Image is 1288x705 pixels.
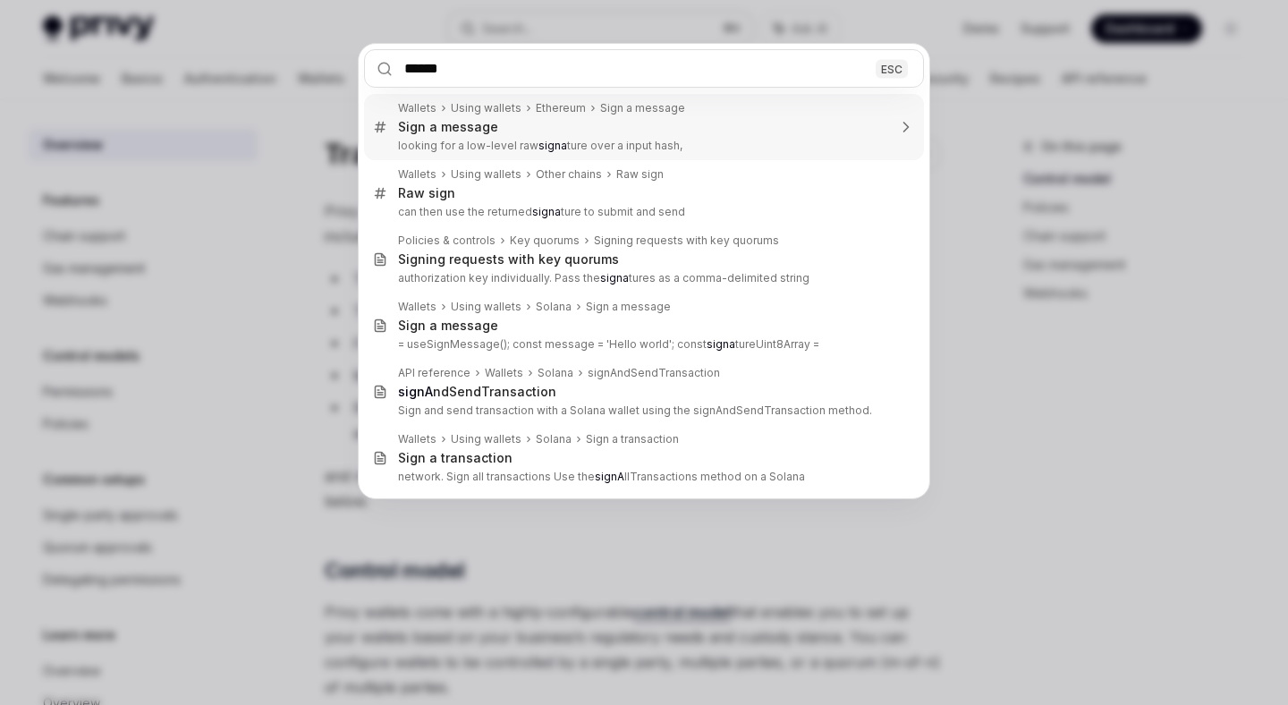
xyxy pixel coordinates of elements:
[398,366,470,380] div: API reference
[398,337,886,352] p: = useSignMessage(); const message = 'Hello world'; const tureUint8Array =
[398,384,556,400] div: ndSendTransaction
[600,271,629,285] b: signa
[451,167,521,182] div: Using wallets
[536,432,572,446] div: Solana
[510,234,580,248] div: Key quorums
[398,271,886,285] p: authorization key individually. Pass the tures as a comma-delimited string
[398,318,498,334] div: Sign a message
[594,234,779,248] div: Signing requests with key quorums
[398,470,886,484] p: network. Sign all transactions Use the llTransactions method on a Solana
[398,384,433,399] b: signA
[485,366,523,380] div: Wallets
[398,119,498,135] div: Sign a message
[536,300,572,314] div: Solana
[538,366,573,380] div: Solana
[398,432,436,446] div: Wallets
[536,167,602,182] div: Other chains
[586,432,679,446] div: Sign a transaction
[398,234,496,248] div: Policies & controls
[398,251,619,268] div: Signing requests with key quorums
[586,300,671,314] div: Sign a message
[398,101,436,115] div: Wallets
[536,101,586,115] div: Ethereum
[876,59,908,78] div: ESC
[538,139,567,152] b: signa
[398,205,886,219] p: can then use the returned ture to submit and send
[451,101,521,115] div: Using wallets
[588,366,720,380] div: signAndSendTransaction
[532,205,561,218] b: signa
[398,139,886,153] p: looking for a low-level raw ture over a input hash,
[707,337,735,351] b: signa
[616,167,664,182] div: Raw sign
[451,300,521,314] div: Using wallets
[398,450,513,466] div: Sign a transaction
[451,432,521,446] div: Using wallets
[398,300,436,314] div: Wallets
[398,403,886,418] p: Sign and send transaction with a Solana wallet using the signAndSendTransaction method.
[398,185,455,201] div: Raw sign
[600,101,685,115] div: Sign a message
[398,167,436,182] div: Wallets
[595,470,624,483] b: signA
